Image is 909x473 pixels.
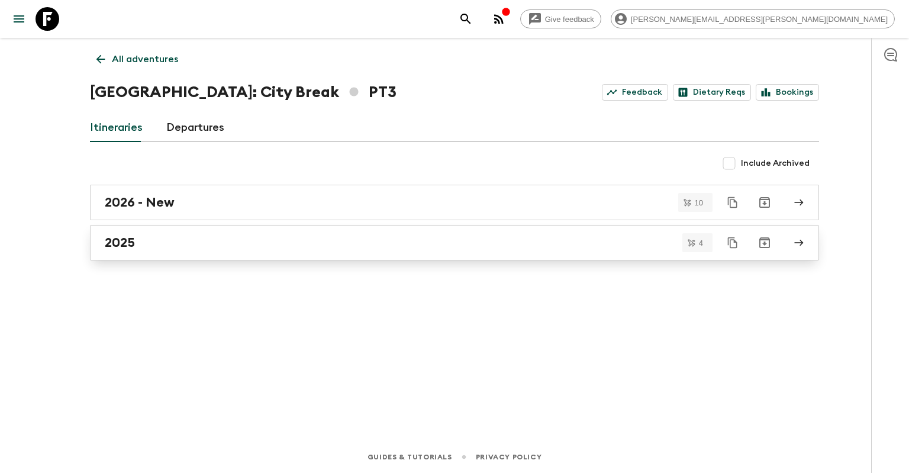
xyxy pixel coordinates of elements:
a: 2025 [90,225,819,260]
a: Guides & Tutorials [368,451,452,464]
a: All adventures [90,47,185,71]
div: [PERSON_NAME][EMAIL_ADDRESS][PERSON_NAME][DOMAIN_NAME] [611,9,895,28]
a: Dietary Reqs [673,84,751,101]
span: Give feedback [539,15,601,24]
button: Duplicate [722,232,743,253]
a: Itineraries [90,114,143,142]
span: [PERSON_NAME][EMAIL_ADDRESS][PERSON_NAME][DOMAIN_NAME] [624,15,894,24]
button: Archive [753,191,776,214]
span: 4 [692,239,710,247]
a: Privacy Policy [476,451,541,464]
a: 2026 - New [90,185,819,220]
h2: 2025 [105,235,135,250]
button: menu [7,7,31,31]
p: All adventures [112,52,178,66]
button: Duplicate [722,192,743,213]
a: Give feedback [520,9,601,28]
span: 10 [688,199,710,207]
button: Archive [753,231,776,255]
a: Departures [166,114,224,142]
span: Include Archived [741,157,810,169]
a: Feedback [602,84,668,101]
h1: [GEOGRAPHIC_DATA]: City Break PT3 [90,81,397,104]
button: search adventures [454,7,478,31]
a: Bookings [756,84,819,101]
h2: 2026 - New [105,195,175,210]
